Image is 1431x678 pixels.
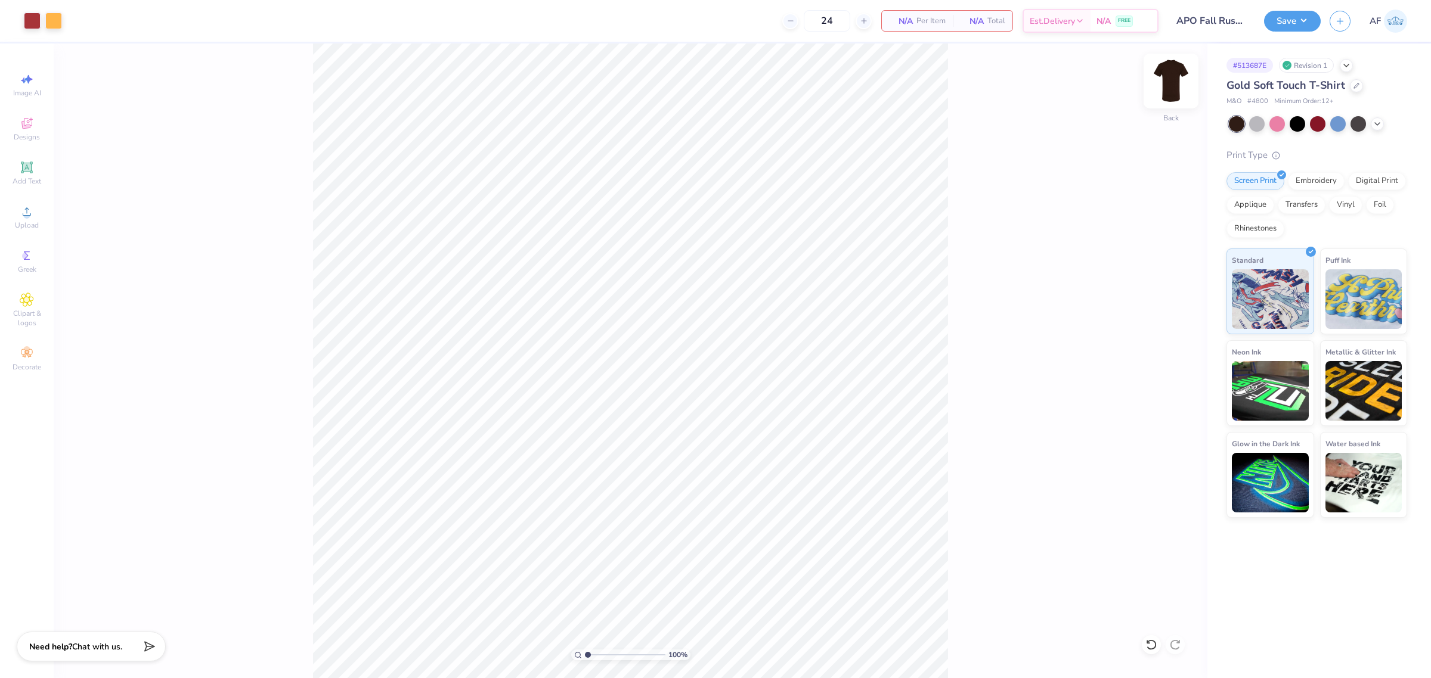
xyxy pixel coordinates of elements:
div: Vinyl [1329,196,1362,214]
span: Decorate [13,362,41,372]
span: Add Text [13,176,41,186]
span: Gold Soft Touch T-Shirt [1226,78,1345,92]
div: Screen Print [1226,172,1284,190]
span: # 4800 [1247,97,1268,107]
a: AF [1370,10,1407,33]
span: N/A [960,15,984,27]
div: Print Type [1226,148,1407,162]
span: Chat with us. [72,641,122,652]
img: Standard [1232,269,1309,329]
img: Metallic & Glitter Ink [1325,361,1402,421]
span: Greek [18,265,36,274]
span: Minimum Order: 12 + [1274,97,1334,107]
div: Embroidery [1288,172,1345,190]
button: Save [1264,11,1321,32]
img: Water based Ink [1325,453,1402,512]
img: Neon Ink [1232,361,1309,421]
img: Back [1147,57,1195,105]
img: Glow in the Dark Ink [1232,453,1309,512]
span: Metallic & Glitter Ink [1325,346,1396,358]
span: Glow in the Dark Ink [1232,437,1300,450]
span: Neon Ink [1232,346,1261,358]
strong: Need help? [29,641,72,652]
span: AF [1370,14,1381,28]
span: Water based Ink [1325,437,1380,450]
span: Per Item [916,15,946,27]
span: Image AI [13,88,41,98]
div: Digital Print [1348,172,1406,190]
div: Foil [1366,196,1394,214]
div: Rhinestones [1226,220,1284,238]
input: Untitled Design [1167,9,1255,33]
span: Est. Delivery [1030,15,1075,27]
input: – – [804,10,850,32]
span: FREE [1118,17,1130,25]
div: Revision 1 [1279,58,1334,73]
div: Applique [1226,196,1274,214]
span: Upload [15,220,39,230]
span: Standard [1232,254,1263,266]
img: Ana Francesca Bustamante [1384,10,1407,33]
span: Puff Ink [1325,254,1351,266]
span: Designs [14,132,40,142]
div: Transfers [1278,196,1325,214]
span: Total [987,15,1005,27]
span: N/A [1097,15,1111,27]
span: 100 % [668,649,687,660]
img: Puff Ink [1325,269,1402,329]
div: Back [1163,113,1179,123]
span: Clipart & logos [6,309,48,328]
div: # 513687E [1226,58,1273,73]
span: M&O [1226,97,1241,107]
span: N/A [889,15,913,27]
